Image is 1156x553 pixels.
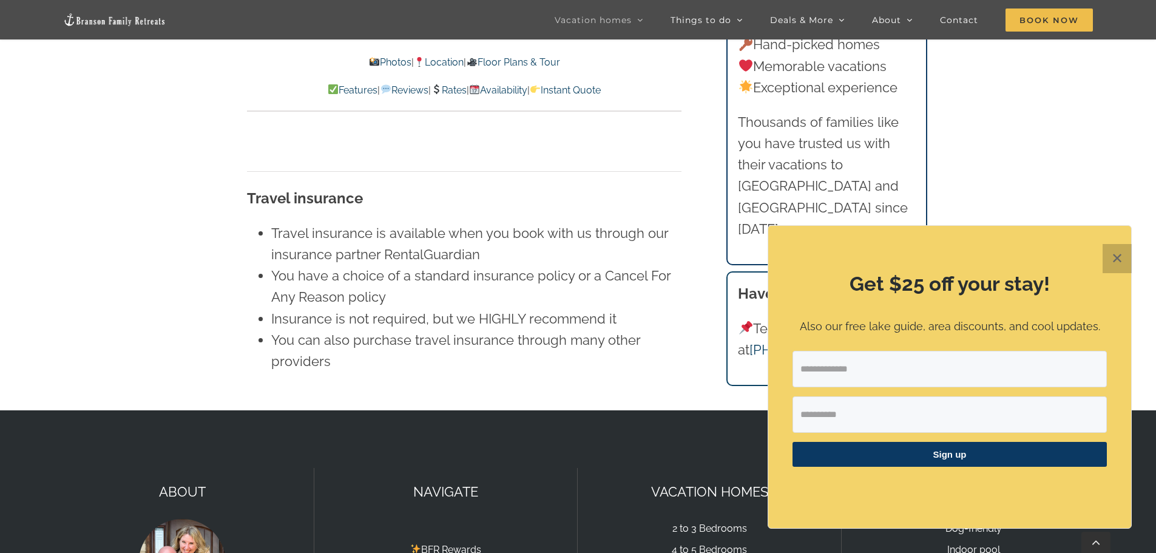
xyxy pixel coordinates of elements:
[793,396,1107,433] input: First Name
[271,308,681,330] li: Insurance is not required, but we HIGHLY recommend it
[431,84,441,94] img: 💲
[749,342,868,358] a: [PHONE_NUMBER]
[466,56,559,68] a: Floor Plans & Tour
[431,84,467,96] a: Rates
[470,84,479,94] img: 📆
[739,80,752,93] img: 🌟
[1006,8,1093,32] span: Book Now
[247,83,681,98] p: | | | |
[271,265,681,308] li: You have a choice of a standard insurance policy or a Cancel For Any Reason policy
[738,34,915,98] p: Hand-picked homes Memorable vacations Exceptional experience
[414,57,424,67] img: 📍
[672,523,747,534] a: 2 to 3 Bedrooms
[793,351,1107,387] input: Email Address
[770,16,833,24] span: Deals & More
[467,57,477,67] img: 🎥
[370,57,379,67] img: 📸
[247,188,681,209] h3: Travel insurance
[328,84,377,96] a: Features
[872,16,901,24] span: About
[738,318,915,361] p: Text us at
[381,84,391,94] img: 💬
[671,16,731,24] span: Things to do
[793,442,1107,467] button: Sign up
[247,55,681,70] p: | |
[328,84,338,94] img: ✅
[555,16,632,24] span: Vacation homes
[414,56,464,68] a: Location
[940,16,978,24] span: Contact
[63,13,166,27] img: Branson Family Retreats Logo
[739,321,752,334] img: 📌
[380,84,428,96] a: Reviews
[793,482,1107,495] p: ​
[271,223,681,265] li: Travel insurance is available when you book with us through our insurance partner RentalGuardian
[793,270,1107,298] h2: Get $25 off your stay!
[793,318,1107,336] p: Also our free lake guide, area discounts, and cool updates.
[530,84,601,96] a: Instant Quote
[738,112,915,240] p: Thousands of families like you have trusted us with their vacations to [GEOGRAPHIC_DATA] and [GEO...
[530,84,540,94] img: 👉
[739,59,752,72] img: ❤️
[271,330,681,372] li: You can also purchase travel insurance through many other providers
[738,285,858,302] strong: Have a question?
[590,481,828,503] p: VACATION HOMES
[63,481,302,503] p: ABOUT
[369,56,411,68] a: Photos
[469,84,527,96] a: Availability
[1103,244,1132,273] button: Close
[326,481,565,503] p: NAVIGATE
